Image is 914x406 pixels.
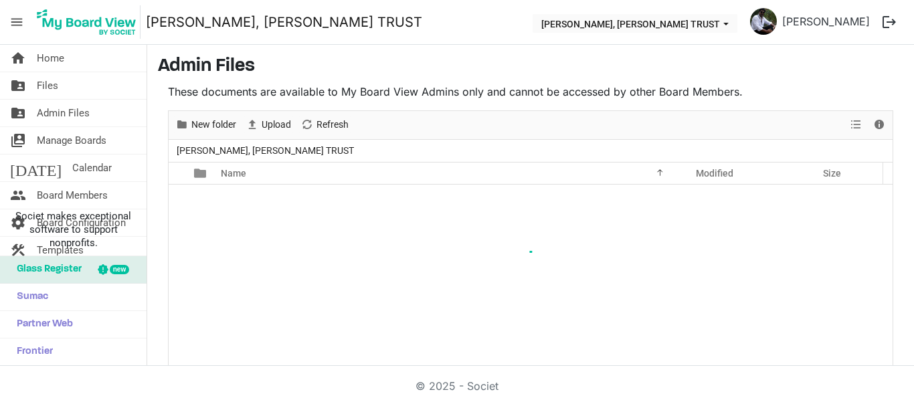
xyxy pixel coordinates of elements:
img: hSUB5Hwbk44obJUHC4p8SpJiBkby1CPMa6WHdO4unjbwNk2QqmooFCj6Eu6u6-Q6MUaBHHRodFmU3PnQOABFnA_thumb.png [750,8,777,35]
span: Files [37,72,58,99]
div: new [110,265,129,274]
a: My Board View Logo [33,5,146,39]
h3: Admin Files [158,56,903,78]
img: My Board View Logo [33,5,141,39]
span: Home [37,45,64,72]
span: Calendar [72,155,112,181]
span: home [10,45,26,72]
span: menu [4,9,29,35]
span: [DATE] [10,155,62,181]
span: Board Members [37,182,108,209]
a: © 2025 - Societ [416,379,498,393]
p: These documents are available to My Board View Admins only and cannot be accessed by other Board ... [168,84,893,100]
button: logout [875,8,903,36]
span: Frontier [10,338,53,365]
a: [PERSON_NAME] [777,8,875,35]
span: folder_shared [10,72,26,99]
span: Manage Boards [37,127,106,154]
span: Glass Register [10,256,82,283]
a: [PERSON_NAME], [PERSON_NAME] TRUST [146,9,422,35]
span: people [10,182,26,209]
span: folder_shared [10,100,26,126]
span: switch_account [10,127,26,154]
span: Sumac [10,284,48,310]
span: Partner Web [10,311,73,338]
span: Admin Files [37,100,90,126]
span: Societ makes exceptional software to support nonprofits. [6,209,141,249]
button: THERESA BHAVAN, IMMANUEL CHARITABLE TRUST dropdownbutton [533,14,737,33]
